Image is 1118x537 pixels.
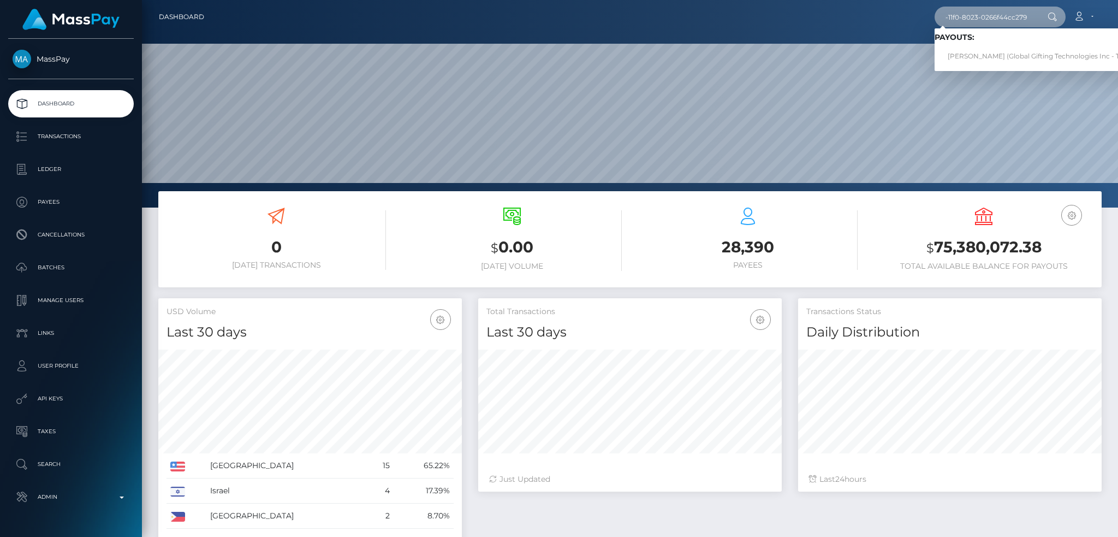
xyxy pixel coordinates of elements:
[170,487,185,497] img: IL.png
[874,262,1093,271] h6: Total Available Balance for Payouts
[13,259,129,276] p: Batches
[22,9,120,30] img: MassPay Logo
[170,512,185,522] img: PH.png
[13,194,129,210] p: Payees
[367,504,394,529] td: 2
[402,262,622,271] h6: [DATE] Volume
[8,352,134,380] a: User Profile
[491,240,498,256] small: $
[367,453,394,479] td: 15
[166,306,454,317] h5: USD Volume
[874,237,1093,259] h3: 75,380,072.38
[8,156,134,183] a: Ledger
[13,489,129,505] p: Admin
[638,261,858,270] h6: Payees
[8,287,134,314] a: Manage Users
[486,306,774,317] h5: Total Transactions
[8,188,134,216] a: Payees
[206,453,368,479] td: [GEOGRAPHIC_DATA]
[8,483,134,511] a: Admin
[13,358,129,374] p: User Profile
[935,7,1037,27] input: Search...
[166,261,386,270] h6: [DATE] Transactions
[8,418,134,445] a: Taxes
[809,474,1091,485] div: Last hours
[13,50,31,68] img: MassPay
[367,479,394,504] td: 4
[394,479,454,504] td: 17.39%
[206,504,368,529] td: [GEOGRAPHIC_DATA]
[486,323,774,342] h4: Last 30 days
[8,254,134,281] a: Batches
[13,292,129,309] p: Manage Users
[8,221,134,249] a: Cancellations
[170,462,185,471] img: US.png
[8,123,134,150] a: Transactions
[806,323,1093,342] h4: Daily Distribution
[13,391,129,407] p: API Keys
[13,96,129,112] p: Dashboard
[402,237,622,259] h3: 0.00
[8,90,134,117] a: Dashboard
[166,323,454,342] h4: Last 30 days
[489,474,771,485] div: Just Updated
[8,54,134,64] span: MassPay
[159,5,204,28] a: Dashboard
[8,385,134,412] a: API Keys
[394,453,454,479] td: 65.22%
[13,456,129,473] p: Search
[13,227,129,243] p: Cancellations
[926,240,934,256] small: $
[638,237,858,258] h3: 28,390
[13,128,129,145] p: Transactions
[166,237,386,258] h3: 0
[806,306,1093,317] h5: Transactions Status
[13,161,129,178] p: Ledger
[8,320,134,347] a: Links
[394,504,454,529] td: 8.70%
[13,325,129,341] p: Links
[835,474,845,484] span: 24
[8,451,134,478] a: Search
[206,479,368,504] td: Israel
[13,423,129,440] p: Taxes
